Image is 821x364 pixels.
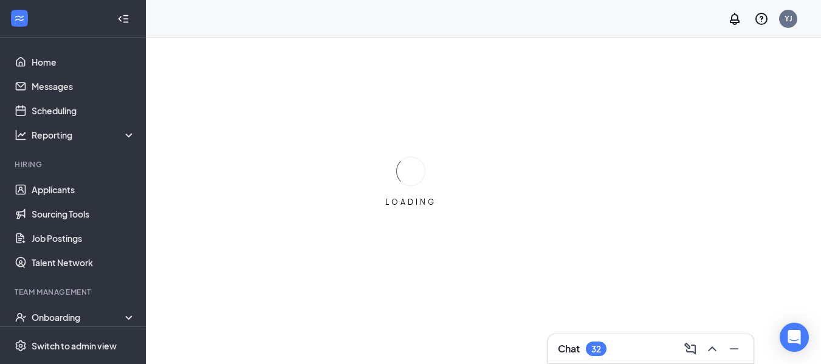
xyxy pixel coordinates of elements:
[15,311,27,323] svg: UserCheck
[15,129,27,141] svg: Analysis
[13,12,26,24] svg: WorkstreamLogo
[32,250,136,275] a: Talent Network
[32,50,136,74] a: Home
[705,342,720,356] svg: ChevronUp
[32,311,125,323] div: Onboarding
[727,12,742,26] svg: Notifications
[681,339,700,359] button: ComposeMessage
[32,98,136,123] a: Scheduling
[32,129,136,141] div: Reporting
[780,323,809,352] div: Open Intercom Messenger
[724,339,744,359] button: Minimize
[15,159,133,170] div: Hiring
[15,340,27,352] svg: Settings
[702,339,722,359] button: ChevronUp
[380,197,441,207] div: LOADING
[785,13,792,24] div: YJ
[15,287,133,297] div: Team Management
[32,202,136,226] a: Sourcing Tools
[754,12,769,26] svg: QuestionInfo
[727,342,741,356] svg: Minimize
[117,13,129,25] svg: Collapse
[32,177,136,202] a: Applicants
[683,342,698,356] svg: ComposeMessage
[32,340,117,352] div: Switch to admin view
[591,344,601,354] div: 32
[32,74,136,98] a: Messages
[32,226,136,250] a: Job Postings
[558,342,580,355] h3: Chat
